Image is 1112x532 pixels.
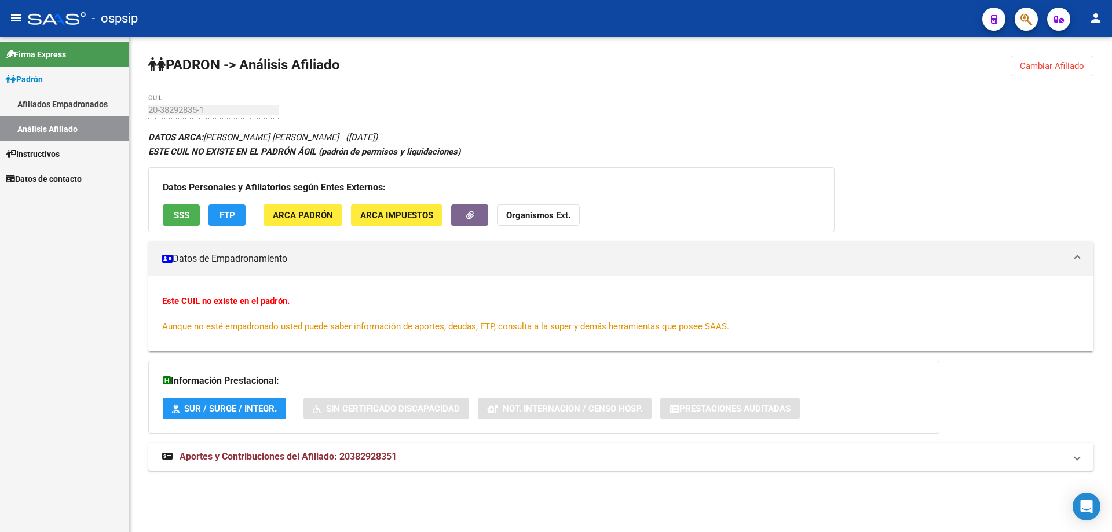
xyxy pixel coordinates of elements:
strong: PADRON -> Análisis Afiliado [148,57,340,73]
div: Open Intercom Messenger [1073,493,1100,520]
span: Instructivos [6,148,60,160]
button: SSS [163,204,200,226]
button: Cambiar Afiliado [1011,56,1093,76]
h3: Información Prestacional: [163,373,925,389]
span: SUR / SURGE / INTEGR. [184,403,277,414]
span: ARCA Padrón [273,210,333,221]
span: ([DATE]) [346,132,378,142]
strong: Organismos Ext. [506,210,570,221]
strong: DATOS ARCA: [148,132,203,142]
span: Sin Certificado Discapacidad [326,403,460,414]
div: Datos de Empadronamiento [148,276,1093,351]
mat-icon: menu [9,11,23,25]
span: Not. Internacion / Censo Hosp. [503,403,642,414]
mat-expansion-panel-header: Aportes y Contribuciones del Afiliado: 20382928351 [148,443,1093,471]
button: ARCA Padrón [264,204,342,226]
button: Sin Certificado Discapacidad [303,398,469,419]
span: ARCA Impuestos [360,210,433,221]
span: Padrón [6,73,43,86]
span: Prestaciones Auditadas [679,403,791,414]
mat-expansion-panel-header: Datos de Empadronamiento [148,241,1093,276]
span: - ospsip [92,6,138,31]
span: Aunque no esté empadronado usted puede saber información de aportes, deudas, FTP, consulta a la s... [162,321,729,332]
strong: Este CUIL no existe en el padrón. [162,296,290,306]
button: Prestaciones Auditadas [660,398,800,419]
span: Datos de contacto [6,173,82,185]
span: Cambiar Afiliado [1020,61,1084,71]
strong: ESTE CUIL NO EXISTE EN EL PADRÓN ÁGIL (padrón de permisos y liquidaciones) [148,146,460,157]
span: Aportes y Contribuciones del Afiliado: 20382928351 [180,451,397,462]
span: FTP [220,210,235,221]
h3: Datos Personales y Afiliatorios según Entes Externos: [163,179,820,196]
span: [PERSON_NAME] [PERSON_NAME] [148,132,339,142]
button: SUR / SURGE / INTEGR. [163,398,286,419]
span: Firma Express [6,48,66,61]
button: Organismos Ext. [497,204,580,226]
span: SSS [174,210,189,221]
button: ARCA Impuestos [351,204,442,226]
mat-icon: person [1089,11,1103,25]
button: FTP [209,204,246,226]
button: Not. Internacion / Censo Hosp. [478,398,652,419]
mat-panel-title: Datos de Empadronamiento [162,252,1066,265]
